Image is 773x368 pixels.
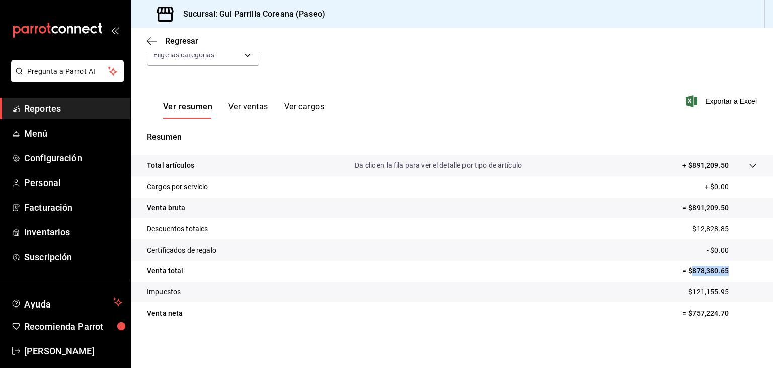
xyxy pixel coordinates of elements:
button: Ver cargos [284,102,325,119]
p: + $891,209.50 [682,160,729,171]
h3: Sucursal: Gui Parrilla Coreana (Paseo) [175,8,325,20]
p: Descuentos totales [147,224,208,234]
div: navigation tabs [163,102,324,119]
button: Pregunta a Parrot AI [11,60,124,82]
span: Menú [24,127,122,140]
span: Pregunta a Parrot AI [27,66,108,77]
button: Exportar a Excel [688,95,757,107]
span: Personal [24,176,122,190]
p: Resumen [147,131,757,143]
button: Regresar [147,36,198,46]
p: Da clic en la fila para ver el detalle por tipo de artículo [355,160,522,171]
p: Impuestos [147,287,181,297]
span: Regresar [165,36,198,46]
p: Total artículos [147,160,194,171]
button: Ver resumen [163,102,212,119]
span: Elige las categorías [153,50,215,60]
p: - $12,828.85 [688,224,757,234]
p: = $757,224.70 [682,308,757,319]
span: Inventarios [24,225,122,239]
p: Venta neta [147,308,183,319]
a: Pregunta a Parrot AI [7,73,124,84]
p: = $878,380.65 [682,266,757,276]
span: Configuración [24,151,122,165]
p: Venta bruta [147,203,185,213]
span: Suscripción [24,250,122,264]
button: Ver ventas [228,102,268,119]
p: Venta total [147,266,183,276]
span: Reportes [24,102,122,115]
p: = $891,209.50 [682,203,757,213]
p: - $0.00 [707,245,757,256]
span: Facturación [24,201,122,214]
p: Certificados de regalo [147,245,216,256]
span: [PERSON_NAME] [24,344,122,358]
p: + $0.00 [705,181,757,192]
p: Cargos por servicio [147,181,208,192]
p: - $121,155.95 [684,287,757,297]
span: Ayuda [24,296,109,309]
span: Recomienda Parrot [24,320,122,333]
button: open_drawer_menu [111,26,119,34]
